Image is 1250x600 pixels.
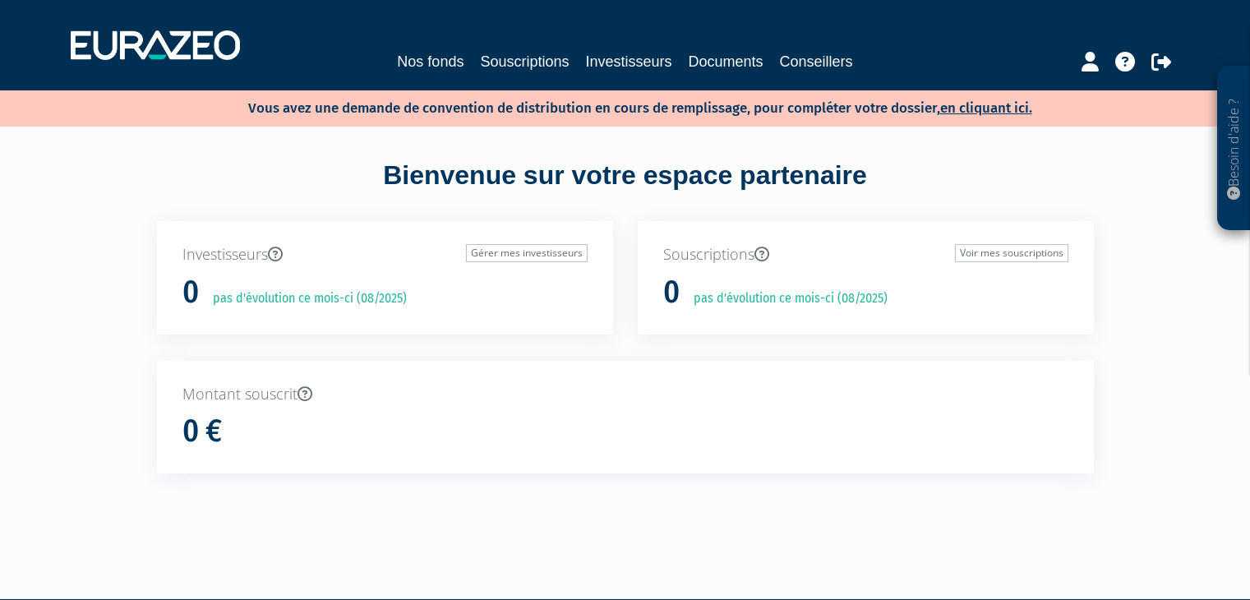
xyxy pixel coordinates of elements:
p: pas d'évolution ce mois-ci (08/2025) [682,289,888,308]
div: Bienvenue sur votre espace partenaire [145,157,1106,221]
a: Documents [689,50,763,73]
a: Nos fonds [397,50,464,73]
a: Gérer mes investisseurs [466,244,588,262]
p: Vous avez une demande de convention de distribution en cours de remplissage, pour compléter votre... [201,95,1032,118]
p: Souscriptions [663,244,1068,265]
p: pas d'évolution ce mois-ci (08/2025) [201,289,407,308]
h1: 0 € [182,414,222,449]
h1: 0 [182,275,199,310]
p: Montant souscrit [182,384,1068,405]
a: en cliquant ici. [940,99,1032,117]
a: Conseillers [780,50,853,73]
p: Besoin d'aide ? [1225,75,1243,223]
h1: 0 [663,275,680,310]
p: Investisseurs [182,244,588,265]
a: Souscriptions [480,50,569,73]
a: Investisseurs [585,50,671,73]
img: 1732889491-logotype_eurazeo_blanc_rvb.png [71,30,240,60]
a: Voir mes souscriptions [955,244,1068,262]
